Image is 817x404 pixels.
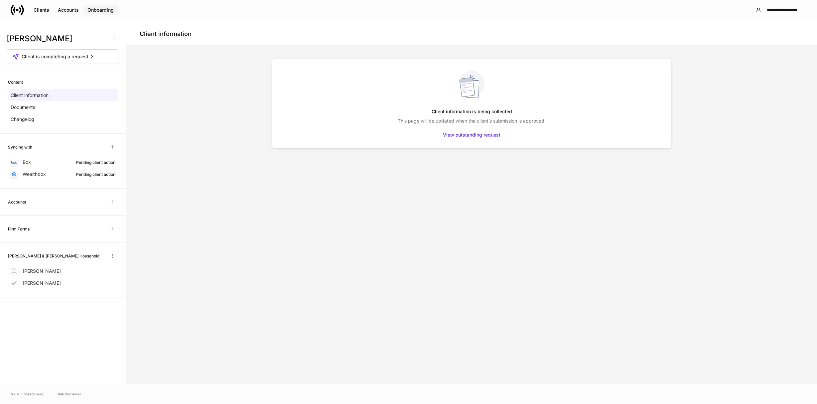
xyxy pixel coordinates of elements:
h6: Firm Forms [8,226,30,232]
p: Box [23,159,31,166]
img: oYqM9ojoZLfzCHUefNbBcWHcyDPbQKagtYciMC8pFl3iZXy3dU33Uwy+706y+0q2uJ1ghNQf2OIHrSh50tUd9HaB5oMc62p0G... [11,161,17,164]
a: Documents [8,101,118,113]
p: Changelog [11,116,34,123]
p: Client information [11,92,49,99]
p: Wealthbox [23,171,46,178]
a: WealthboxPending client action [8,168,118,180]
a: Client information [8,89,118,101]
p: [PERSON_NAME] [23,280,61,286]
a: BoxPending client action [8,156,118,168]
div: View outstanding request [443,132,500,138]
div: Clients [34,7,49,13]
a: [PERSON_NAME] [8,265,118,277]
h3: [PERSON_NAME] [7,33,106,44]
span: Unavailable with outstanding requests for information [107,223,118,234]
button: Onboarding [83,5,118,15]
div: Pending client action [76,159,115,166]
h6: Syncing with [8,144,32,150]
span: Client is completing a request [22,53,88,60]
h4: Client information [140,30,192,38]
h5: Client information is being collected [432,106,512,118]
div: Pending client action [76,171,115,178]
span: Unavailable with outstanding requests for information [107,197,118,207]
a: [PERSON_NAME] [8,277,118,289]
div: Accounts [58,7,79,13]
button: Clients [29,5,54,15]
h6: Content [8,79,23,85]
span: © 2025 OneAdvisory [11,391,43,397]
button: View outstanding request [439,130,505,140]
h6: Accounts [8,199,26,205]
a: Data Disclaimer [57,391,81,397]
h6: [PERSON_NAME] & [PERSON_NAME] Household [8,253,99,259]
button: Accounts [54,5,83,15]
p: This page will be updated when the client’s submission is approved. [398,118,546,124]
div: Onboarding [87,7,114,13]
button: Client is completing a request [7,49,119,64]
p: Documents [11,104,35,111]
p: [PERSON_NAME] [23,268,61,274]
a: Changelog [8,113,118,125]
